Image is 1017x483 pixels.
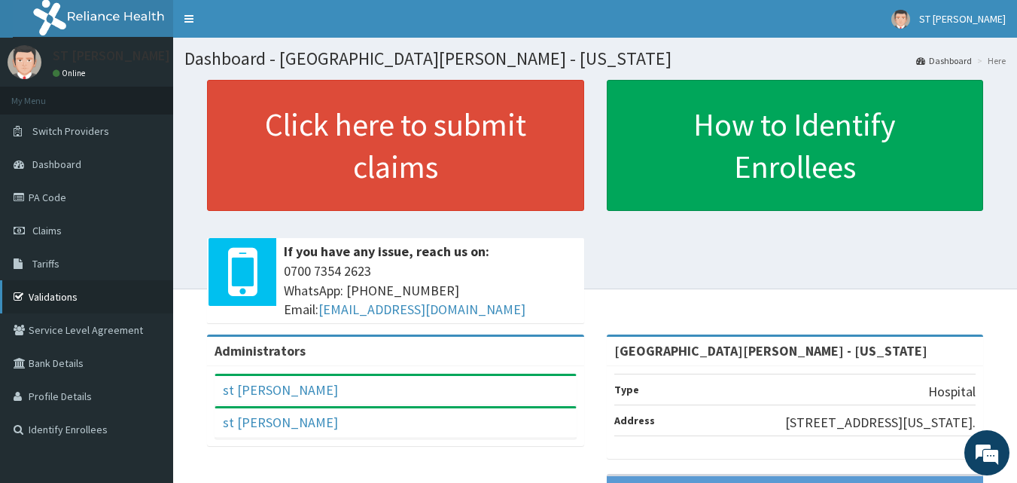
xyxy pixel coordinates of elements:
a: st [PERSON_NAME] [223,381,338,399]
b: Type [614,383,639,396]
a: How to Identify Enrollees [607,80,984,211]
b: If you have any issue, reach us on: [284,243,489,260]
span: ST [PERSON_NAME] [919,12,1006,26]
span: Switch Providers [32,124,109,138]
span: 0700 7354 2623 WhatsApp: [PHONE_NUMBER] Email: [284,261,577,319]
p: Hospital [928,382,976,402]
a: Online [53,68,89,78]
h1: Dashboard - [GEOGRAPHIC_DATA][PERSON_NAME] - [US_STATE] [184,49,1006,69]
span: Dashboard [32,157,81,171]
span: Tariffs [32,257,59,271]
a: [EMAIL_ADDRESS][DOMAIN_NAME] [318,301,525,318]
span: Claims [32,224,62,237]
a: st [PERSON_NAME] [223,414,338,431]
img: User Image [891,10,910,29]
img: User Image [8,45,41,79]
p: [STREET_ADDRESS][US_STATE]. [785,413,976,433]
strong: [GEOGRAPHIC_DATA][PERSON_NAME] - [US_STATE] [614,342,927,359]
p: ST [PERSON_NAME] [53,49,170,63]
b: Address [614,414,655,427]
b: Administrators [215,342,306,359]
a: Dashboard [916,54,972,67]
a: Click here to submit claims [207,80,584,211]
li: Here [973,54,1006,67]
